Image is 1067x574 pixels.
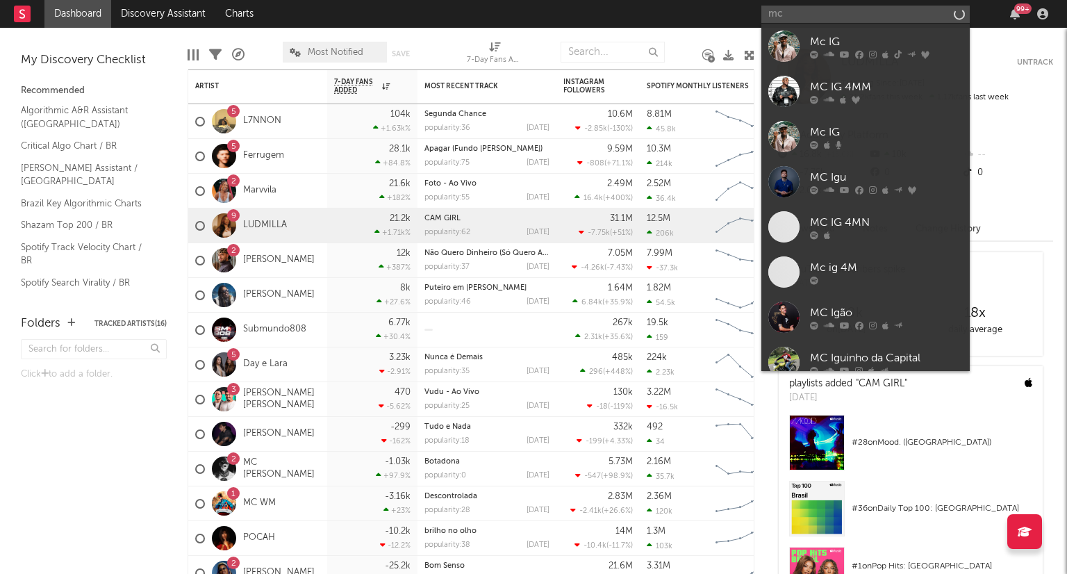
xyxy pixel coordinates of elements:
[589,368,603,376] span: 296
[810,259,963,276] div: Mc ig 4M
[609,561,633,571] div: 21.6M
[911,322,1039,338] div: daily average
[584,334,602,341] span: 2.31k
[390,423,411,432] div: -299
[575,124,633,133] div: ( )
[527,159,549,167] div: [DATE]
[709,243,772,278] svg: Chart title
[381,436,411,445] div: -162 %
[647,423,663,432] div: 492
[424,284,549,292] div: Puteiro em João Pessoa
[606,264,631,272] span: -7.43 %
[647,507,672,516] div: 120k
[647,179,671,188] div: 2.52M
[581,264,604,272] span: -4.26k
[647,298,675,307] div: 54.5k
[527,402,549,410] div: [DATE]
[647,159,672,168] div: 214k
[424,402,470,410] div: popularity: 25
[810,124,963,140] div: Mc IG
[709,139,772,174] svg: Chart title
[424,249,549,257] div: Não Quero Dinheiro (Só Quero Amar)
[570,506,633,515] div: ( )
[424,493,477,500] a: Descontrolada
[243,428,315,440] a: [PERSON_NAME]
[380,541,411,550] div: -12.2 %
[243,115,281,127] a: L7NNON
[527,368,549,375] div: [DATE]
[243,498,276,509] a: MC WM
[424,354,483,361] a: Nunca é Demais
[608,249,633,258] div: 7.05M
[424,388,549,396] div: Vudu - Ao Vivo
[424,110,549,118] div: Segunda Chance
[21,275,153,290] a: Spotify Search Virality / BR
[613,423,633,432] div: 332k
[615,527,633,536] div: 14M
[604,334,631,341] span: +35.6 %
[789,391,907,405] div: [DATE]
[377,297,411,306] div: +27.6 %
[1010,8,1020,19] button: 99+
[424,368,470,375] div: popularity: 35
[572,263,633,272] div: ( )
[379,263,411,272] div: +387 %
[385,527,411,536] div: -10.2k
[21,218,153,233] a: Shazam Top 200 / BR
[647,284,671,293] div: 1.82M
[527,541,549,549] div: [DATE]
[647,527,665,536] div: 1.3M
[709,313,772,347] svg: Chart title
[527,298,549,306] div: [DATE]
[613,388,633,397] div: 130k
[647,541,672,550] div: 103k
[424,215,461,222] a: CAM GIRL
[385,492,411,501] div: -3.16k
[810,169,963,186] div: MC Igu
[424,527,477,535] a: brilho no olho
[647,214,670,223] div: 12.5M
[374,228,411,237] div: +1.71k %
[243,457,320,481] a: MC [PERSON_NAME]
[610,214,633,223] div: 31.1M
[587,402,633,411] div: ( )
[383,506,411,515] div: +23 %
[605,195,631,202] span: +400 %
[647,492,672,501] div: 2.36M
[810,350,963,366] div: MC Iguinho da Capital
[424,194,470,202] div: popularity: 55
[810,33,963,50] div: Mc IG
[243,220,287,231] a: LUDMILLA
[647,368,675,377] div: 2.23k
[376,471,411,480] div: +97.9 %
[613,318,633,327] div: 267k
[424,493,549,500] div: Descontrolada
[392,50,410,58] button: Save
[527,263,549,271] div: [DATE]
[424,354,549,361] div: Nunca é Demais
[527,194,549,202] div: [DATE]
[647,457,671,466] div: 2.16M
[852,500,1032,517] div: # 36 on Daily Top 100: [GEOGRAPHIC_DATA]
[308,48,363,57] span: Most Notified
[709,347,772,382] svg: Chart title
[810,214,963,231] div: MC IG 4MN
[709,382,772,417] svg: Chart title
[577,436,633,445] div: ( )
[424,507,470,514] div: popularity: 28
[21,339,167,359] input: Search for folders...
[574,193,633,202] div: ( )
[761,6,970,23] input: Search for artists
[94,320,167,327] button: Tracked Artists(16)
[379,367,411,376] div: -2.91 %
[424,298,471,306] div: popularity: 46
[647,124,676,133] div: 45.8k
[424,124,470,132] div: popularity: 36
[647,402,678,411] div: -16.5k
[1017,56,1053,69] button: Untrack
[385,457,411,466] div: -1.03k
[647,333,668,342] div: 159
[21,240,153,268] a: Spotify Track Velocity Chart / BR
[709,208,772,243] svg: Chart title
[21,366,167,383] div: Click to add a folder.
